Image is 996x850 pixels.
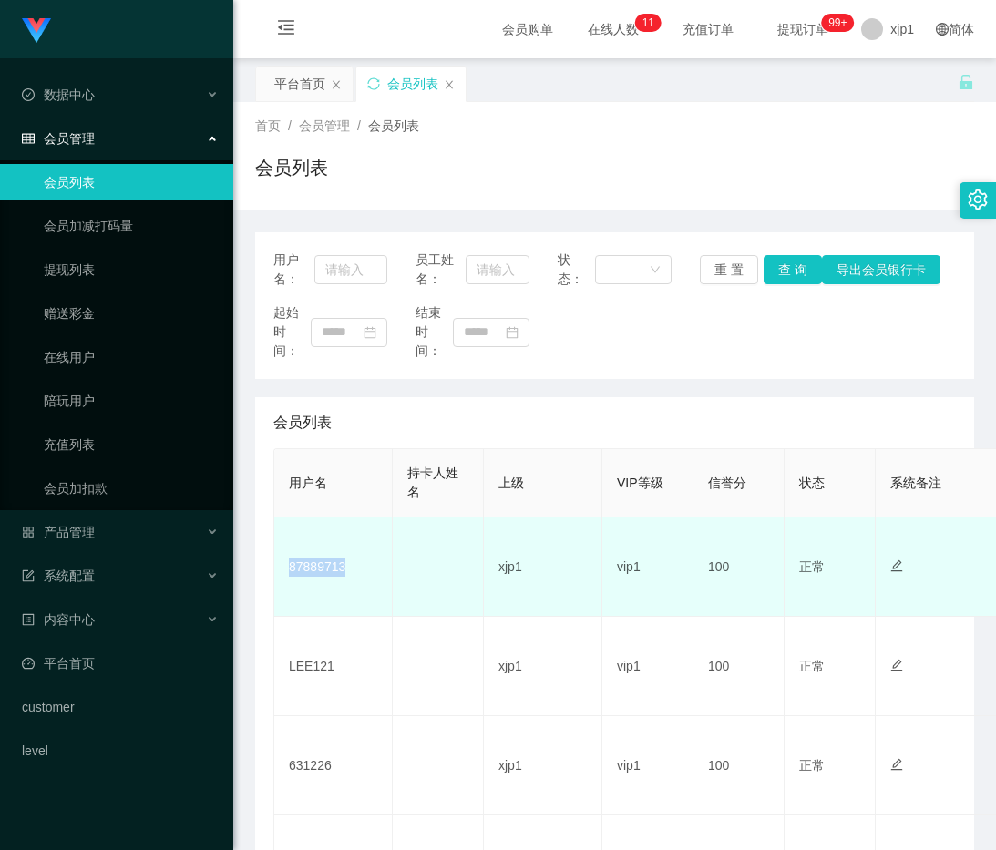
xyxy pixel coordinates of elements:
span: 结束时间： [416,303,453,361]
i: 图标: edit [890,559,903,572]
a: 陪玩用户 [44,383,219,419]
a: customer [22,689,219,725]
p: 1 [648,14,654,32]
span: 系统备注 [890,476,941,490]
sup: 11 [635,14,662,32]
span: 会员管理 [22,131,95,146]
a: 赠送彩金 [44,295,219,332]
td: xjp1 [484,617,602,716]
i: 图标: calendar [506,326,519,339]
span: 用户名： [273,251,314,289]
i: 图标: global [936,23,949,36]
td: 100 [693,716,785,815]
td: 100 [693,517,785,617]
td: 87889713 [274,517,393,617]
h1: 会员列表 [255,154,328,181]
i: 图标: profile [22,613,35,626]
span: 会员列表 [368,118,419,133]
span: 首页 [255,118,281,133]
td: 631226 [274,716,393,815]
i: 图标: close [331,79,342,90]
span: 正常 [799,559,825,574]
i: 图标: edit [890,758,903,771]
span: VIP等级 [617,476,663,490]
p: 1 [642,14,649,32]
span: 员工姓名： [416,251,466,289]
td: xjp1 [484,716,602,815]
span: 产品管理 [22,525,95,539]
td: vip1 [602,517,693,617]
i: 图标: menu-fold [255,1,317,59]
sup: 172 [821,14,854,32]
span: 用户名 [289,476,327,490]
i: 图标: setting [968,189,988,210]
button: 导出会员银行卡 [822,255,940,284]
span: 会员管理 [299,118,350,133]
span: 信誉分 [708,476,746,490]
i: 图标: unlock [958,74,974,90]
i: 图标: sync [367,77,380,90]
span: 充值订单 [673,23,743,36]
span: / [288,118,292,133]
i: 图标: appstore-o [22,526,35,538]
span: 系统配置 [22,568,95,583]
i: 图标: close [444,79,455,90]
span: 状态 [799,476,825,490]
span: 提现订单 [768,23,837,36]
td: vip1 [602,716,693,815]
a: 在线用户 [44,339,219,375]
a: 会员列表 [44,164,219,200]
td: vip1 [602,617,693,716]
i: 图标: form [22,569,35,582]
input: 请输入 [314,255,387,284]
i: 图标: down [650,264,661,277]
span: 内容中心 [22,612,95,627]
img: logo.9652507e.png [22,18,51,44]
span: 会员列表 [273,412,332,434]
td: 100 [693,617,785,716]
td: xjp1 [484,517,602,617]
span: 起始时间： [273,303,311,361]
button: 重 置 [700,255,758,284]
span: 正常 [799,758,825,773]
a: level [22,732,219,769]
input: 请输入 [466,255,529,284]
a: 提现列表 [44,251,219,288]
a: 图标: dashboard平台首页 [22,645,219,681]
a: 充值列表 [44,426,219,463]
span: 数据中心 [22,87,95,102]
span: 持卡人姓名 [407,466,458,499]
div: 平台首页 [274,67,325,101]
i: 图标: calendar [364,326,376,339]
a: 会员加减打码量 [44,208,219,244]
button: 查 询 [764,255,822,284]
span: 上级 [498,476,524,490]
span: 状态： [558,251,595,289]
td: LEE121 [274,617,393,716]
i: 图标: check-circle-o [22,88,35,101]
a: 会员加扣款 [44,470,219,507]
span: 正常 [799,659,825,673]
div: 会员列表 [387,67,438,101]
span: 在线人数 [579,23,648,36]
span: / [357,118,361,133]
i: 图标: edit [890,659,903,671]
i: 图标: table [22,132,35,145]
